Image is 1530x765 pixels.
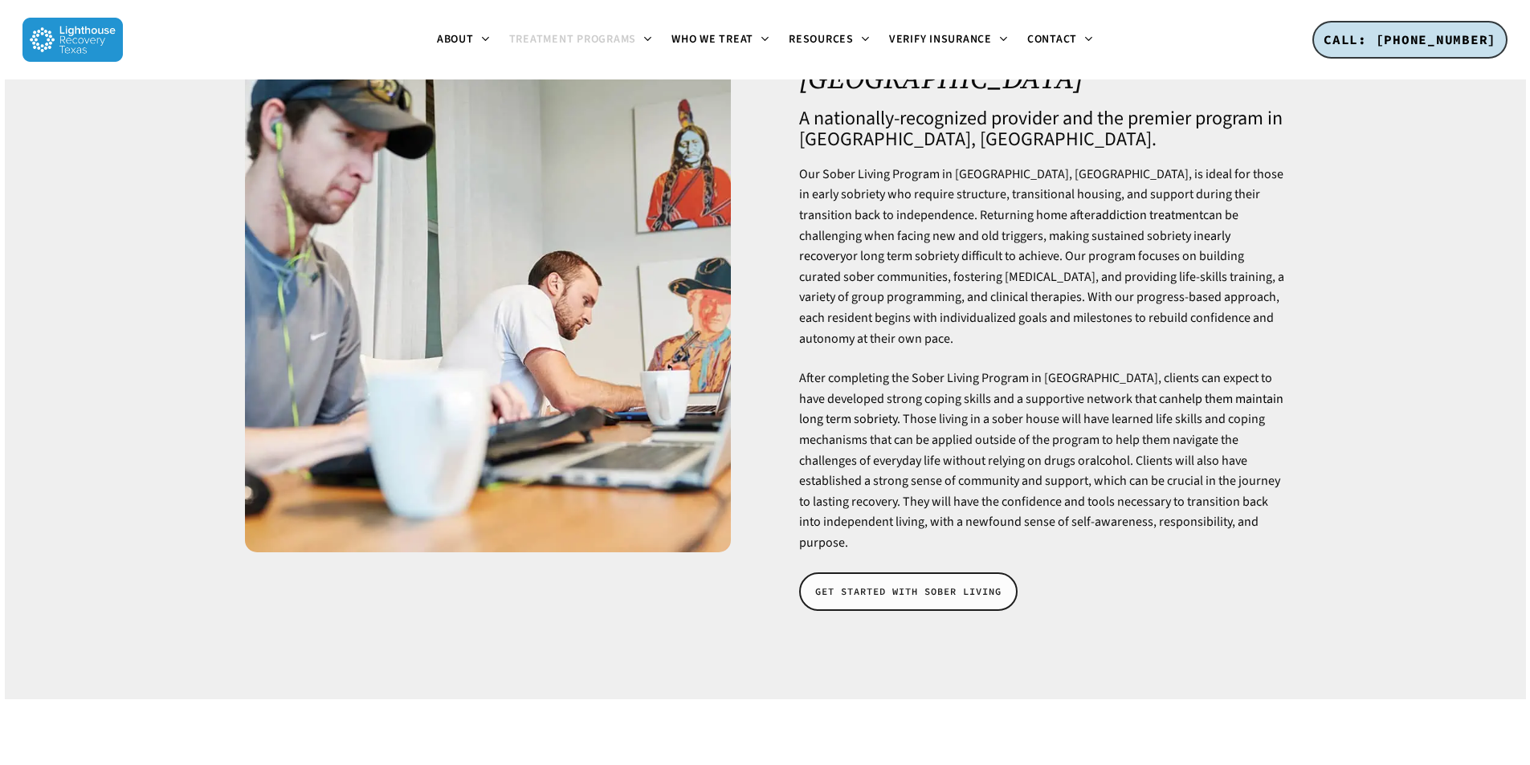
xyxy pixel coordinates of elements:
a: CALL: [PHONE_NUMBER] [1312,21,1508,59]
p: After completing the Sober Living Program in [GEOGRAPHIC_DATA], clients can expect to have develo... [799,368,1285,553]
a: alcohol [1090,452,1130,470]
span: CALL: [PHONE_NUMBER] [1324,31,1496,47]
p: Our Sober Living Program in [GEOGRAPHIC_DATA], [GEOGRAPHIC_DATA], is ideal for those in early sob... [799,165,1285,368]
span: Treatment Programs [509,31,637,47]
h4: A nationally-recognized provider and the premier program in [GEOGRAPHIC_DATA], [GEOGRAPHIC_DATA]. [799,108,1285,150]
a: About [427,34,500,47]
span: Resources [789,31,854,47]
span: Who We Treat [671,31,753,47]
span: Contact [1027,31,1077,47]
a: Resources [779,34,879,47]
a: GET STARTED WITH SOBER LIVING [799,572,1018,611]
a: Treatment Programs [500,34,663,47]
span: Verify Insurance [889,31,992,47]
img: Lighthouse Recovery Texas [22,18,123,62]
span: About [437,31,474,47]
a: Contact [1018,34,1103,47]
span: GET STARTED WITH SOBER LIVING [815,584,1002,600]
a: Who We Treat [662,34,779,47]
a: early recovery [799,227,1230,266]
a: addiction treatment [1095,206,1203,224]
a: Verify Insurance [879,34,1018,47]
